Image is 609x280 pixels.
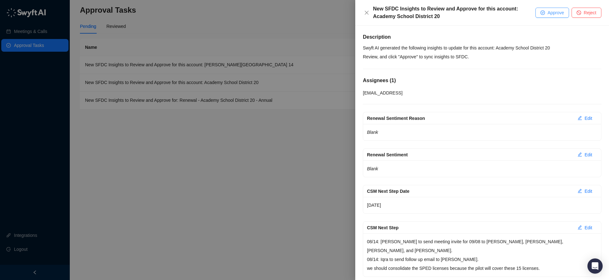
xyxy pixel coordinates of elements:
[585,188,592,195] span: Edit
[573,186,597,196] button: Edit
[578,116,582,120] span: edit
[584,9,596,16] span: Reject
[572,8,601,18] button: Reject
[577,10,581,15] span: stop
[363,90,403,95] span: [EMAIL_ADDRESS]
[585,151,592,158] span: Edit
[367,130,378,135] em: Blank
[578,152,582,157] span: edit
[364,10,369,15] span: close
[363,77,601,84] h5: Assignees ( 1 )
[578,225,582,230] span: edit
[367,201,597,210] p: [DATE]
[587,258,603,274] div: Open Intercom Messenger
[367,237,597,264] p: 08/14: [PERSON_NAME] to send meeting invite for 09/08 to [PERSON_NAME], [PERSON_NAME], [PERSON_NA...
[367,151,573,158] div: Renewal Sentiment
[363,52,601,61] p: Review, and click "Approve" to sync insights to SFDC.
[363,43,601,52] p: Swyft AI generated the following insights to update for this account: Academy School District 20
[535,8,569,18] button: Approve
[373,5,535,20] div: New SFDC Insights to Review and Approve for this account: Academy School District 20
[367,188,573,195] div: CSM Next Step Date
[367,115,573,122] div: Renewal Sentiment Reason
[367,224,573,231] div: CSM Next Step
[573,113,597,123] button: Edit
[363,9,370,16] button: Close
[585,224,592,231] span: Edit
[573,223,597,233] button: Edit
[540,10,545,15] span: check-circle
[367,166,378,171] em: Blank
[573,150,597,160] button: Edit
[367,264,597,273] p: we should consolidate the SPED licenses because the pilot will cover these 15 licenses.
[547,9,564,16] span: Approve
[578,189,582,193] span: edit
[363,33,601,41] h5: Description
[585,115,592,122] span: Edit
